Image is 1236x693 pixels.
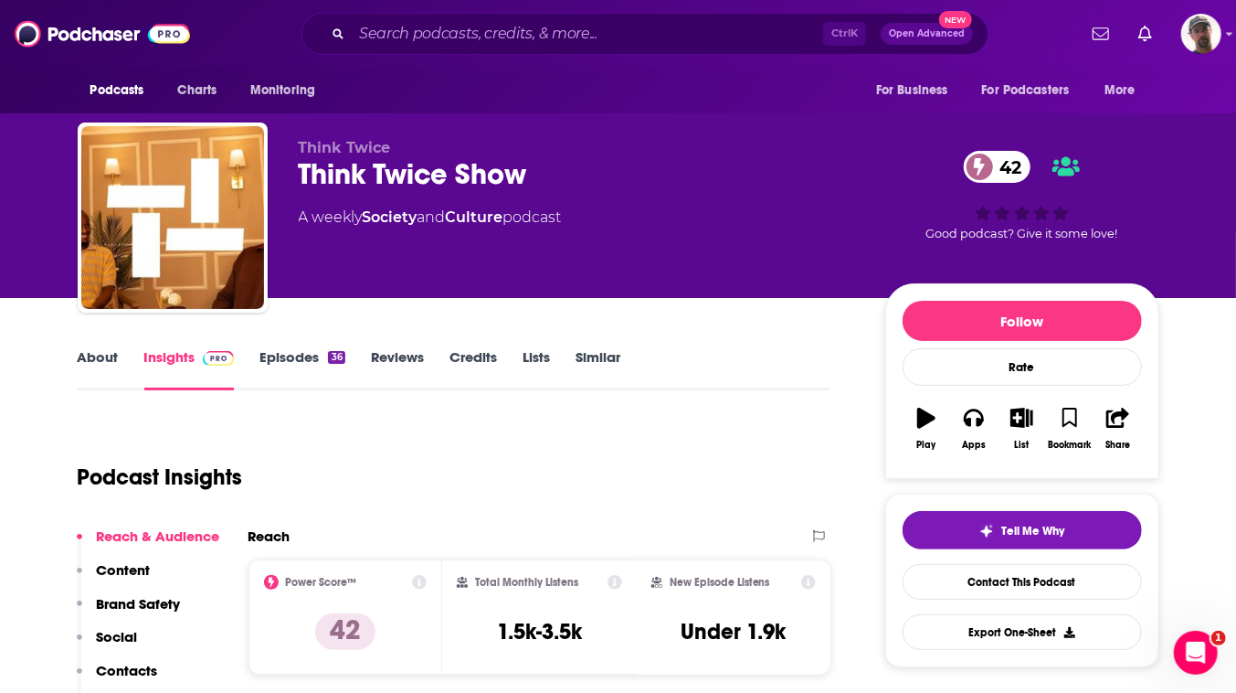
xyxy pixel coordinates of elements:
input: Search podcasts, credits, & more... [352,19,823,48]
div: Rate [903,348,1142,386]
span: For Podcasters [982,78,1070,103]
button: Content [77,561,151,595]
span: 42 [982,151,1031,183]
a: 42 [964,151,1031,183]
a: Show notifications dropdown [1085,18,1116,49]
a: Charts [166,73,228,108]
div: List [1015,440,1030,451]
p: 42 [315,613,375,650]
h3: Under 1.9k [681,618,787,645]
div: 42Good podcast? Give it some love! [885,139,1159,252]
button: Social [77,628,138,662]
span: Logged in as cjPurdy [1181,14,1221,54]
div: Share [1105,440,1130,451]
h2: Power Score™ [286,576,357,589]
div: Apps [962,440,986,451]
a: Credits [449,348,497,390]
div: Search podcasts, credits, & more... [301,13,988,55]
div: 36 [328,351,344,364]
button: open menu [238,73,339,108]
img: Think Twice Show [81,126,264,309]
span: Charts [178,78,217,103]
button: Play [903,396,950,462]
div: Play [916,440,935,451]
div: Bookmark [1048,440,1091,451]
img: tell me why sparkle [979,524,994,538]
a: InsightsPodchaser Pro [144,348,235,390]
button: open menu [970,73,1096,108]
a: About [78,348,119,390]
button: tell me why sparkleTell Me Why [903,511,1142,549]
a: Reviews [371,348,424,390]
div: A weekly podcast [299,207,562,229]
button: open menu [863,73,971,108]
span: Podcasts [90,78,144,103]
a: Contact This Podcast [903,564,1142,600]
a: Lists [523,348,550,390]
h1: Podcast Insights [78,464,243,491]
button: Apps [950,396,998,462]
a: Similar [576,348,620,390]
h3: 1.5k-3.5k [497,618,582,645]
button: Open AdvancedNew [881,23,973,45]
p: Reach & Audience [97,528,220,545]
button: open menu [1092,73,1158,108]
h2: Total Monthly Listens [475,576,578,589]
button: Show profile menu [1181,14,1221,54]
img: User Profile [1181,14,1221,54]
iframe: Intercom live chat [1174,631,1218,675]
span: Good podcast? Give it some love! [926,227,1118,240]
span: 1 [1211,631,1226,645]
button: Share [1093,396,1141,462]
span: Monitoring [250,78,315,103]
a: Culture [446,208,503,226]
button: Bookmark [1046,396,1093,462]
p: Contacts [97,662,158,679]
span: and [417,208,446,226]
p: Content [97,561,151,579]
img: Podchaser - Follow, Share and Rate Podcasts [15,16,190,51]
a: Episodes36 [259,348,344,390]
a: Society [363,208,417,226]
a: Show notifications dropdown [1131,18,1159,49]
img: Podchaser Pro [203,351,235,366]
button: Reach & Audience [77,528,220,561]
button: Brand Safety [77,595,181,629]
span: Tell Me Why [1001,524,1064,538]
p: Brand Safety [97,595,181,613]
button: Export One-Sheet [903,614,1142,650]
span: New [939,11,972,28]
span: More [1104,78,1136,103]
span: For Business [876,78,948,103]
button: List [998,396,1045,462]
span: Ctrl K [823,22,866,46]
h2: New Episode Listens [670,576,770,589]
span: Think Twice [299,139,391,156]
button: open menu [78,73,168,108]
h2: Reach [248,528,291,545]
span: Open Advanced [889,29,965,38]
button: Follow [903,301,1142,341]
p: Social [97,628,138,645]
